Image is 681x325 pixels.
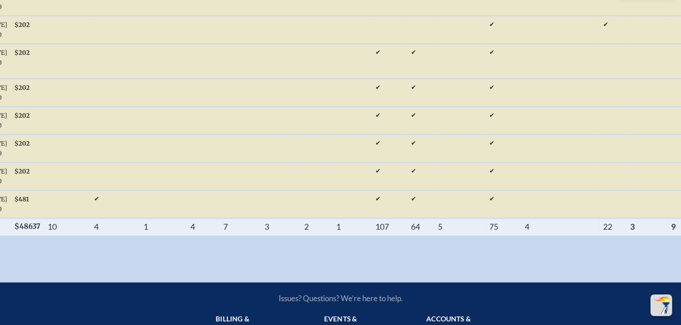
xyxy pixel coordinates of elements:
[375,83,381,91] span: ✔
[301,218,333,235] th: 2
[375,111,381,119] span: ✔
[627,218,667,235] th: 3
[407,218,434,235] th: 64
[375,139,381,147] span: ✔
[372,218,407,235] th: 107
[489,48,495,56] span: ✔
[14,84,30,92] span: $202
[44,218,90,235] th: 10
[11,218,44,235] th: $48637
[489,111,495,119] span: ✔
[411,111,416,119] span: ✔
[182,294,499,303] p: Issues? Questions? We’re here to help.
[603,20,609,28] span: ✔
[411,139,416,147] span: ✔
[14,168,30,175] span: $202
[220,218,261,235] th: 7
[333,218,372,235] th: 1
[261,218,301,235] th: 3
[94,195,99,203] span: ✔
[650,294,672,316] button: Scroll Top
[411,48,416,56] span: ✔
[486,218,521,235] th: 75
[375,167,381,175] span: ✔
[489,20,495,28] span: ✔
[434,218,486,235] th: 5
[375,48,381,56] span: ✔
[14,49,30,57] span: $202
[652,296,670,314] img: To the top
[489,83,495,91] span: ✔
[187,218,220,235] th: 4
[521,218,600,235] th: 4
[14,196,29,203] span: $481
[14,21,30,29] span: $202
[375,195,381,203] span: ✔
[140,218,187,235] th: 1
[14,140,30,147] span: $202
[489,195,495,203] span: ✔
[90,218,140,235] th: 4
[489,139,495,147] span: ✔
[14,112,30,120] span: $202
[489,167,495,175] span: ✔
[411,195,416,203] span: ✔
[411,83,416,91] span: ✔
[600,218,627,235] th: 22
[411,167,416,175] span: ✔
